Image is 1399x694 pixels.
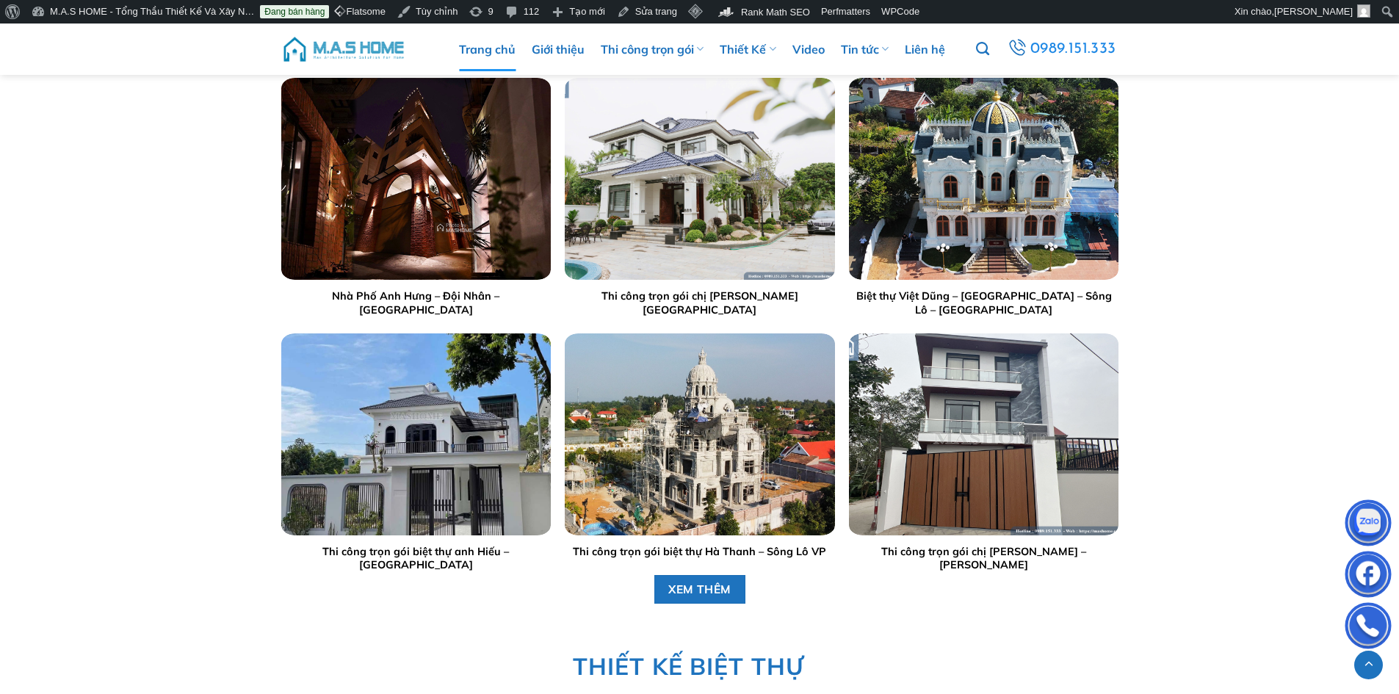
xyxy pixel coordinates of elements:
[1346,503,1390,547] img: Zalo
[281,78,550,280] img: Trang chủ 123
[459,27,516,71] a: Trang chủ
[601,27,704,71] a: Thi công trọn gói
[849,545,1118,572] a: Thi công trọn gói chị [PERSON_NAME] – [PERSON_NAME]
[1005,36,1118,62] a: 0989.151.333
[849,333,1118,535] img: Trang chủ 128
[1346,554,1390,599] img: Facebook
[573,545,826,559] a: Thi công trọn gói biệt thự Hà Thanh – Sông Lô VP
[281,27,406,71] img: M.A.S HOME – Tổng Thầu Thiết Kế Và Xây Nhà Trọn Gói
[565,289,834,317] a: Thi công trọn gói chị [PERSON_NAME][GEOGRAPHIC_DATA]
[849,289,1118,317] a: Biệt thự Việt Dũng – [GEOGRAPHIC_DATA] – Sông Lô – [GEOGRAPHIC_DATA]
[1354,651,1383,679] a: Lên đầu trang
[841,27,889,71] a: Tin tức
[1030,37,1116,62] span: 0989.151.333
[1274,6,1353,17] span: [PERSON_NAME]
[281,545,550,572] a: Thi công trọn gói biệt thự anh Hiếu – [GEOGRAPHIC_DATA]
[668,580,731,599] span: XEM THÊM
[741,7,810,18] span: Rank Math SEO
[260,5,329,18] a: Đang bán hàng
[720,27,776,71] a: Thiết Kế
[654,575,745,604] a: XEM THÊM
[849,78,1118,280] img: Trang chủ 125
[1346,606,1390,650] img: Phone
[281,333,550,535] img: Trang chủ 126
[976,34,989,65] a: Tìm kiếm
[572,648,803,685] span: THIẾT KẾ BIỆT THỰ
[792,27,825,71] a: Video
[532,27,585,71] a: Giới thiệu
[565,333,834,535] img: Trang chủ 127
[281,289,550,317] a: Nhà Phố Anh Hưng – Đội Nhân – [GEOGRAPHIC_DATA]
[905,27,945,71] a: Liên hệ
[565,78,834,280] img: Trang chủ 124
